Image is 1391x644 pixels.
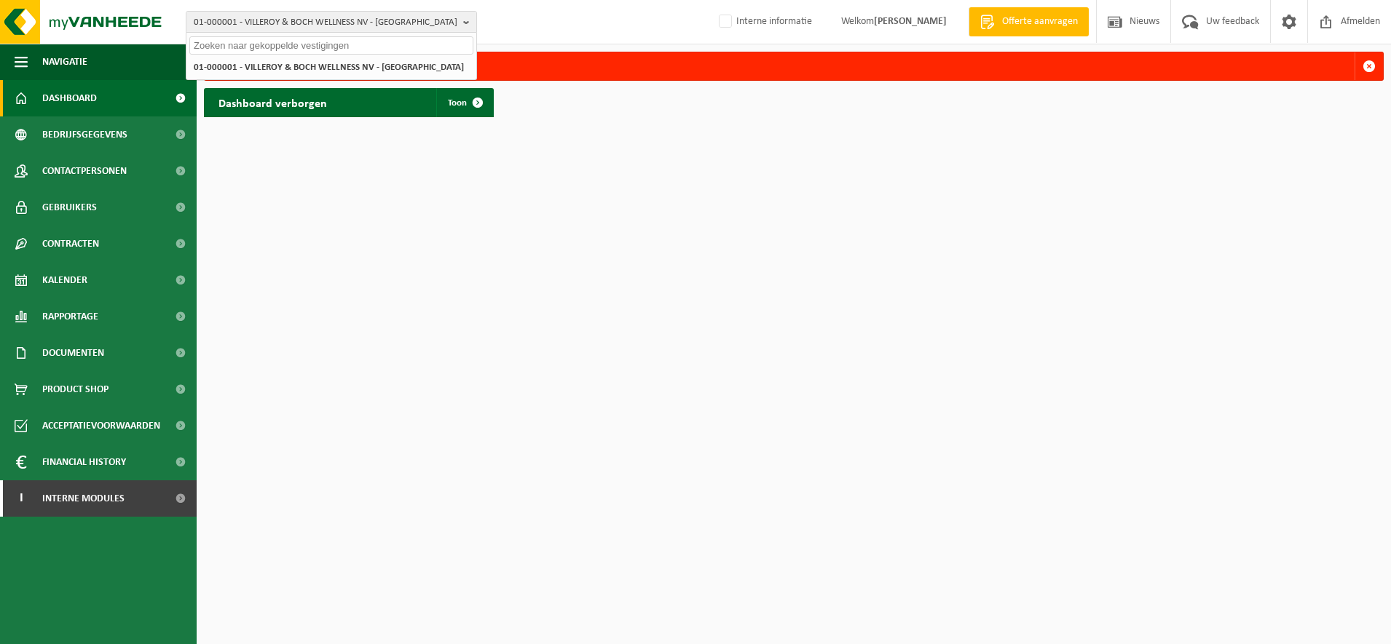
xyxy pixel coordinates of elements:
span: 01-000001 - VILLEROY & BOCH WELLNESS NV - [GEOGRAPHIC_DATA] [194,12,457,33]
span: Bedrijfsgegevens [42,116,127,153]
span: I [15,480,28,517]
a: Offerte aanvragen [969,7,1089,36]
span: Toon [448,98,467,108]
span: Dashboard [42,80,97,116]
div: Deze party bestaat niet [231,52,1355,80]
strong: 01-000001 - VILLEROY & BOCH WELLNESS NV - [GEOGRAPHIC_DATA] [194,63,464,72]
span: Interne modules [42,480,125,517]
span: Rapportage [42,298,98,335]
strong: [PERSON_NAME] [874,16,947,27]
button: 01-000001 - VILLEROY & BOCH WELLNESS NV - [GEOGRAPHIC_DATA] [186,11,477,33]
label: Interne informatie [716,11,812,33]
span: Financial History [42,444,126,480]
span: Contracten [42,226,99,262]
h2: Dashboard verborgen [204,88,342,116]
span: Kalender [42,262,87,298]
span: Acceptatievoorwaarden [42,408,160,444]
span: Product Shop [42,371,109,408]
span: Navigatie [42,44,87,80]
span: Contactpersonen [42,153,127,189]
span: Gebruikers [42,189,97,226]
span: Documenten [42,335,104,371]
span: Offerte aanvragen [998,15,1081,29]
a: Toon [436,88,492,117]
input: Zoeken naar gekoppelde vestigingen [189,36,473,55]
